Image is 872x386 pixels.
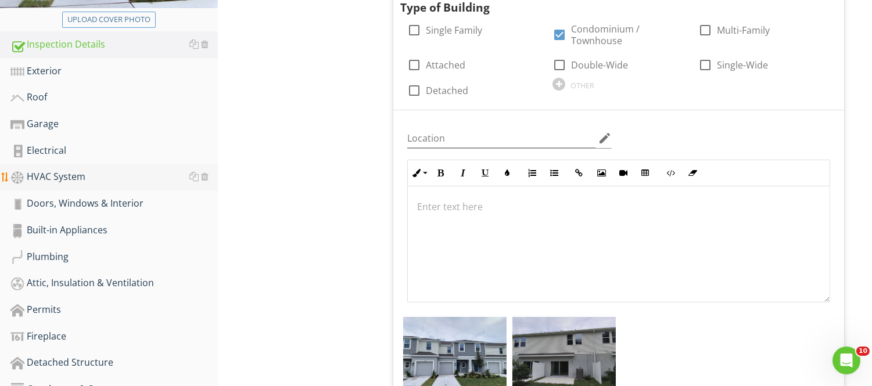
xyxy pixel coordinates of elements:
[452,162,474,184] button: Italic (Ctrl+I)
[10,355,218,370] div: Detached Structure
[10,169,218,185] div: HVAC System
[612,162,634,184] button: Insert Video
[10,117,218,132] div: Garage
[408,162,430,184] button: Inline Style
[426,59,465,71] label: Attached
[67,14,150,26] div: Upload cover photo
[496,162,518,184] button: Colors
[62,12,156,28] button: Upload cover photo
[426,24,482,36] label: Single Family
[571,59,628,71] label: Double-Wide
[10,223,218,238] div: Built-in Appliances
[10,250,218,265] div: Plumbing
[856,347,870,356] span: 10
[10,329,218,344] div: Fireplace
[521,162,543,184] button: Ordered List
[10,90,218,105] div: Roof
[10,276,218,291] div: Attic, Insulation & Ventilation
[634,162,656,184] button: Insert Table
[717,59,768,71] label: Single-Wide
[10,37,218,52] div: Inspection Details
[10,196,218,211] div: Doors, Windows & Interior
[10,302,218,318] div: Permits
[568,162,590,184] button: Insert Link (Ctrl+K)
[426,85,468,96] label: Detached
[407,129,595,148] input: Location
[598,131,612,145] i: edit
[10,143,218,158] div: Electrical
[590,162,612,184] button: Insert Image (Ctrl+P)
[571,23,684,46] label: Condominium / Townhouse
[717,24,770,36] label: Multi-Family
[10,64,218,79] div: Exterior
[832,347,860,374] iframe: Intercom live chat
[430,162,452,184] button: Bold (Ctrl+B)
[570,81,594,90] div: OTHER
[543,162,565,184] button: Unordered List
